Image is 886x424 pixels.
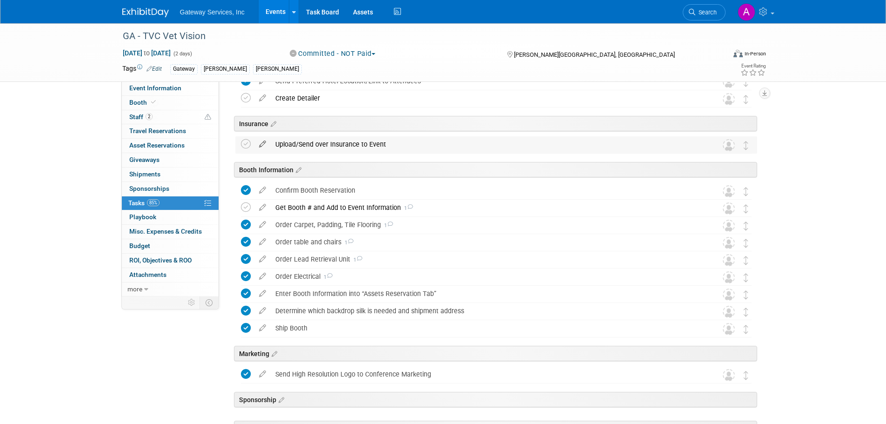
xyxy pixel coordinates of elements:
span: Giveaways [129,156,160,163]
a: edit [254,140,271,148]
img: Alyson Evans [738,3,755,21]
i: Move task [744,141,748,150]
a: ROI, Objectives & ROO [122,254,219,268]
span: Asset Reservations [129,141,185,149]
div: Order Electrical [271,269,704,284]
div: Booth Information [234,162,757,177]
a: edit [254,370,271,378]
i: Move task [744,325,748,334]
a: edit [254,221,271,229]
span: Search [695,9,717,16]
a: Budget [122,239,219,253]
div: Sponsorship [234,392,757,407]
div: Ship Booth [271,320,704,336]
span: Potential Scheduling Conflict -- at least one attendee is tagged in another overlapping event. [205,113,211,121]
a: edit [254,238,271,246]
i: Move task [744,204,748,213]
div: Event Rating [740,64,766,68]
a: edit [254,203,271,212]
span: Staff [129,113,153,121]
a: edit [254,94,271,102]
span: 1 [401,205,413,211]
div: Send High Resolution Logo to Conference Marketing [271,366,704,382]
i: Move task [744,371,748,380]
span: 1 [341,240,353,246]
a: more [122,283,219,296]
span: Attachments [129,271,167,278]
img: ExhibitDay [122,8,169,17]
span: [PERSON_NAME][GEOGRAPHIC_DATA], [GEOGRAPHIC_DATA] [514,51,675,58]
a: Giveaways [122,153,219,167]
i: Move task [744,273,748,282]
div: Marketing [234,346,757,361]
a: edit [254,324,271,332]
td: Personalize Event Tab Strip [184,296,200,309]
img: Unassigned [723,237,735,249]
a: Edit sections [269,349,277,358]
img: Unassigned [723,202,735,215]
a: Misc. Expenses & Credits [122,225,219,239]
a: Attachments [122,268,219,282]
a: Search [683,4,726,20]
div: Order table and chairs [271,234,704,250]
span: Shipments [129,170,160,178]
img: Unassigned [723,306,735,318]
span: to [142,49,151,57]
a: edit [254,186,271,195]
span: Tasks [128,199,160,207]
span: 1 [350,257,362,263]
div: Enter Booth Information into “Assets Reservation Tab” [271,286,704,302]
a: Staff2 [122,110,219,124]
div: Event Format [671,48,766,62]
span: Sponsorships [129,185,169,192]
i: Move task [744,290,748,299]
img: Unassigned [723,323,735,335]
button: Committed - NOT Paid [286,49,379,59]
a: Event Information [122,81,219,95]
span: ROI, Objectives & ROO [129,256,192,264]
img: Unassigned [723,254,735,266]
i: Booth reservation complete [151,100,156,105]
div: Upload/Send over Insurance to Event [271,136,704,152]
div: GA - TVC Vet Vision [120,28,712,45]
div: Create Detailer [271,90,704,106]
img: Unassigned [723,369,735,381]
img: Unassigned [723,185,735,197]
img: Unassigned [723,271,735,283]
span: Playbook [129,213,156,221]
span: Gateway Services, Inc [180,8,245,16]
span: Misc. Expenses & Credits [129,228,202,235]
div: Determine which backdrop silk is needed and shipment address [271,303,704,319]
a: Shipments [122,168,219,182]
span: 1 [320,274,333,280]
a: Tasks85% [122,196,219,210]
div: Get Booth # and Add to Event Information [271,200,704,215]
img: Unassigned [723,139,735,151]
a: Edit sections [293,165,301,174]
a: Sponsorships [122,182,219,196]
img: Unassigned [723,220,735,232]
span: Budget [129,242,150,249]
a: Edit sections [268,119,276,128]
div: Insurance [234,116,757,131]
img: Unassigned [723,289,735,301]
div: Confirm Booth Reservation [271,182,704,198]
img: Unassigned [723,93,735,105]
img: Format-Inperson.png [733,50,743,57]
span: 2 [146,113,153,120]
span: Travel Reservations [129,127,186,135]
a: Booth [122,96,219,110]
i: Move task [744,239,748,248]
div: In-Person [744,50,766,57]
a: Edit [147,66,162,72]
span: Event Information [129,84,181,92]
i: Move task [744,256,748,265]
div: Order Carpet, Padding, Tile Flooring [271,217,704,233]
i: Move task [744,187,748,196]
a: Asset Reservations [122,139,219,153]
i: Move task [744,308,748,316]
a: Travel Reservations [122,124,219,138]
i: Move task [744,78,748,87]
a: Edit sections [276,395,284,404]
span: Booth [129,99,158,106]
